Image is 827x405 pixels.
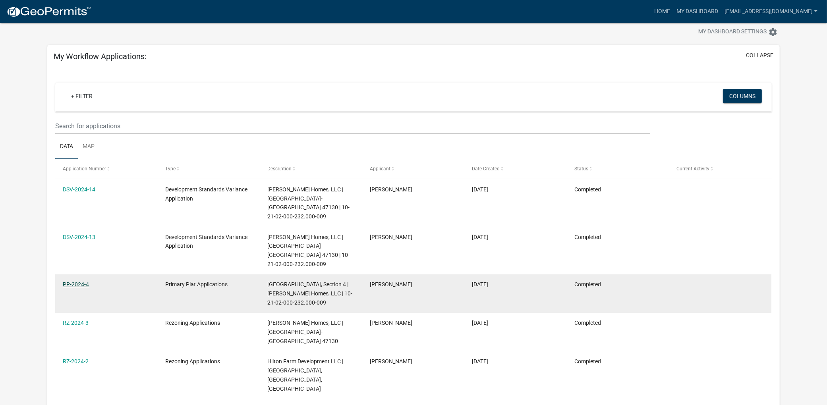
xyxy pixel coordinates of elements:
[723,89,762,103] button: Columns
[63,358,89,364] a: RZ-2024-2
[472,186,489,193] span: 02/29/2024
[63,166,106,172] span: Application Number
[165,234,247,249] span: Development Standards Variance Application
[63,186,95,193] a: DSV-2024-14
[370,281,412,287] span: Jason Copperwaite
[165,358,220,364] span: Rezoning Applications
[574,358,601,364] span: Completed
[370,358,412,364] span: Jason Copperwaite
[54,52,147,61] h5: My Workflow Applications:
[472,166,500,172] span: Date Created
[464,159,567,178] datatable-header-cell: Date Created
[65,89,99,103] a: + Filter
[267,358,343,391] span: Hilton Farm Development LLC | Charlestown Pike, Jeffersonville, IN
[698,27,767,37] span: My Dashboard Settings
[158,159,260,178] datatable-header-cell: Type
[267,281,352,306] span: Mystic Falls, Section 4 | Klein Homes, LLC | 10-21-02-000-232.000-009
[472,358,489,364] span: 02/15/2024
[267,320,343,344] span: Klein Homes, LLC | Charlestown-New Albany Rd, Jeffersonville, In 47130
[567,159,669,178] datatable-header-cell: Status
[55,118,650,134] input: Search for applications
[651,4,673,19] a: Home
[574,186,601,193] span: Completed
[574,234,601,240] span: Completed
[165,281,228,287] span: Primary Plat Applications
[472,234,489,240] span: 02/28/2024
[55,159,158,178] datatable-header-cell: Application Number
[267,166,292,172] span: Description
[692,24,784,40] button: My Dashboard Settingssettings
[63,320,89,326] a: RZ-2024-3
[63,234,95,240] a: DSV-2024-13
[574,281,601,287] span: Completed
[574,166,588,172] span: Status
[370,166,390,172] span: Applicant
[267,234,350,267] span: Klein Homes, LLC | Charlestown-New Albany Rd, Jeffersonville, In 47130 | 10-21-02-000-232.000-009
[362,159,465,178] datatable-header-cell: Applicant
[746,51,773,60] button: collapse
[673,4,721,19] a: My Dashboard
[574,320,601,326] span: Completed
[669,159,771,178] datatable-header-cell: Current Activity
[260,159,362,178] datatable-header-cell: Description
[677,166,710,172] span: Current Activity
[63,281,89,287] a: PP-2024-4
[370,320,412,326] span: Jason Copperwaite
[370,234,412,240] span: Jason Copperwaite
[267,186,350,220] span: Klein Homes, LLC | Charlestown-New Albany Rd, Jeffersonville, In 47130 | 10-21-02-000-232.000-009
[165,320,220,326] span: Rezoning Applications
[768,27,778,37] i: settings
[165,186,247,202] span: Development Standards Variance Application
[78,134,99,160] a: Map
[472,320,489,326] span: 02/21/2024
[472,281,489,287] span: 02/22/2024
[165,166,176,172] span: Type
[721,4,821,19] a: [EMAIL_ADDRESS][DOMAIN_NAME]
[370,186,412,193] span: Jason Copperwaite
[55,134,78,160] a: Data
